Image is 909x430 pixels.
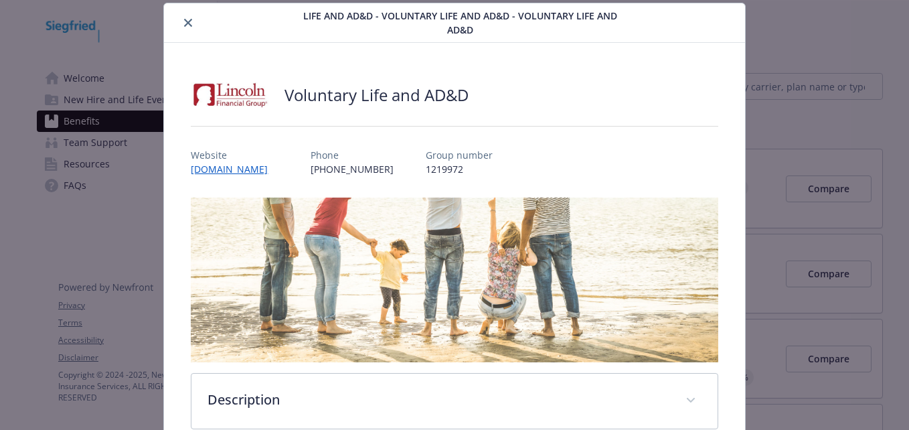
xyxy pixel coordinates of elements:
[191,198,718,362] img: banner
[311,162,394,176] p: [PHONE_NUMBER]
[426,162,493,176] p: 1219972
[191,374,717,429] div: Description
[208,390,669,410] p: Description
[191,163,278,175] a: [DOMAIN_NAME]
[180,15,196,31] button: close
[284,84,469,106] h2: Voluntary Life and AD&D
[311,148,394,162] p: Phone
[289,9,631,37] span: Life and AD&D - Voluntary Life and AD&D - Voluntary Life and AD&D
[191,75,271,115] img: Lincoln Financial Group
[426,148,493,162] p: Group number
[191,148,278,162] p: Website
